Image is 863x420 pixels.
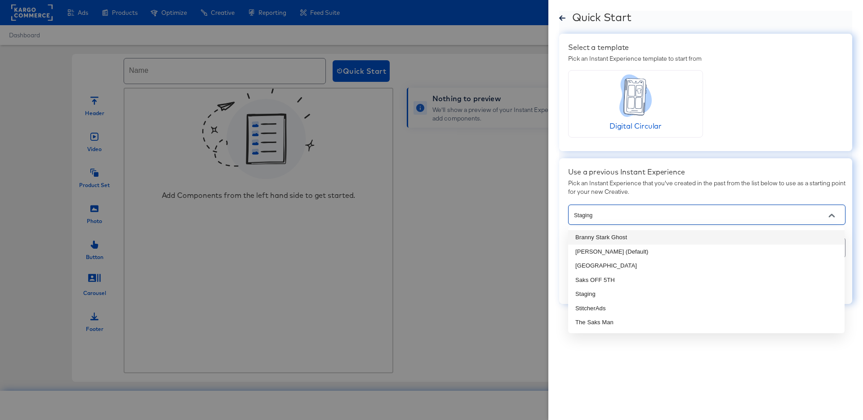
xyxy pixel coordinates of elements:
[825,209,838,222] button: Close
[568,273,845,287] li: Saks OFF 5TH
[568,54,845,63] div: Pick an Instant Experience template to start from
[568,167,845,176] div: Use a previous Instant Experience
[568,230,845,245] li: Branny Stark Ghost
[568,301,845,316] li: StitcherAds
[568,315,845,330] li: The Saks Man
[568,179,845,196] div: Pick an Instant Experience that you've created in the past from the list below to use as a starti...
[609,121,662,130] span: Digital Circular
[568,259,845,273] li: [GEOGRAPHIC_DATA]
[568,245,845,259] li: [PERSON_NAME] (Default)
[568,43,845,52] div: Select a template
[572,11,631,23] div: Quick Start
[568,287,845,301] li: Staging
[572,210,827,220] input: Select a Fanpage for your Instant Experience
